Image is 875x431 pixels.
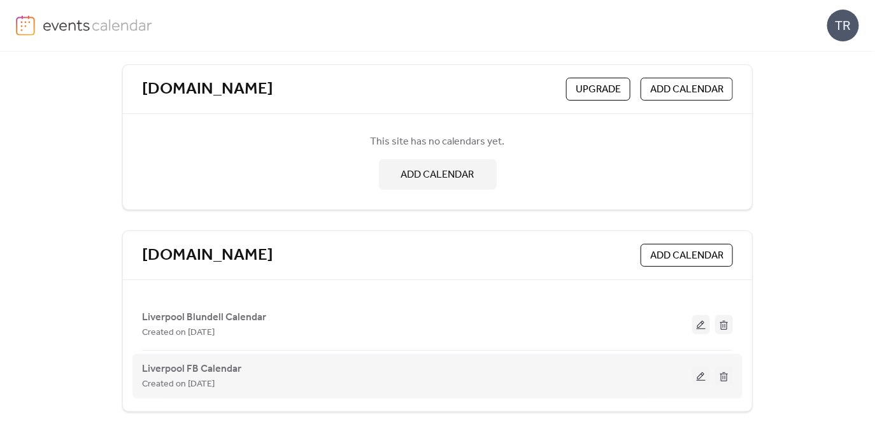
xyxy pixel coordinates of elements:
[16,15,35,36] img: logo
[641,78,733,101] button: ADD CALENDAR
[641,244,733,267] button: ADD CALENDAR
[142,377,215,392] span: Created on [DATE]
[142,362,241,377] span: Liverpool FB Calendar
[142,325,215,341] span: Created on [DATE]
[401,167,474,183] span: ADD CALENDAR
[142,245,273,266] a: [DOMAIN_NAME]
[566,78,630,101] button: Upgrade
[142,314,266,321] a: Liverpool Blundell Calendar
[576,82,621,97] span: Upgrade
[43,15,153,34] img: logo-type
[142,79,273,100] a: [DOMAIN_NAME]
[650,248,723,264] span: ADD CALENDAR
[379,159,497,190] button: ADD CALENDAR
[650,82,723,97] span: ADD CALENDAR
[142,310,266,325] span: Liverpool Blundell Calendar
[142,365,241,372] a: Liverpool FB Calendar
[371,134,505,150] span: This site has no calendars yet.
[827,10,859,41] div: TR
